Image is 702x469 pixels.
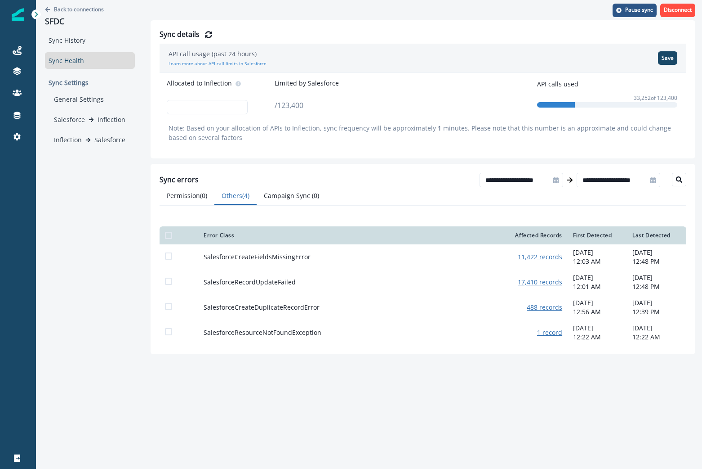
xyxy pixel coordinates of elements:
[527,303,562,311] button: 488 records
[169,60,267,67] a: Learn more about API call limits in Salesforce
[54,135,82,144] p: Inflection
[573,324,622,333] p: [DATE]
[632,257,681,266] p: 12:48 PM
[632,282,681,291] p: 12:48 PM
[45,52,135,69] div: Sync Health
[169,123,677,142] p: Note: Based on your allocation of APIs to Inflection, sync frequency will be approximately minute...
[54,5,104,13] p: Back to connections
[45,74,135,91] p: Sync Settings
[167,78,232,88] p: Allocated to Inflection
[573,257,622,266] p: 12:03 AM
[573,298,622,307] p: [DATE]
[500,232,562,239] div: Affected Records
[45,5,104,13] button: Go back
[204,253,428,262] p: SalesforceCreateFieldsMissingError
[573,232,622,239] div: First Detected
[54,115,85,124] p: Salesforce
[275,100,303,114] p: / 123,400
[573,282,622,291] p: 12:01 AM
[169,49,267,59] p: API call usage (past 24 hours)
[632,273,681,282] p: [DATE]
[45,32,135,49] div: Sync History
[664,7,692,13] p: Disconnect
[214,187,257,205] button: Others ( 4 )
[632,307,681,316] p: 12:39 PM
[573,333,622,342] p: 12:22 AM
[518,278,562,286] button: 17,410 records
[438,124,441,132] span: 1
[160,187,214,205] button: Permission ( 0 )
[632,324,681,333] p: [DATE]
[632,232,681,239] div: Last Detected
[537,79,578,89] p: API calls used
[45,17,135,27] p: SFDC
[573,307,622,316] p: 12:56 AM
[204,303,428,312] p: SalesforceCreateDuplicateRecordError
[160,30,200,39] h2: Sync details
[660,4,695,17] button: Disconnect
[537,328,562,337] button: 1 record
[634,94,677,102] p: 33,252 of 123,400
[160,176,199,184] h2: Sync errors
[203,29,214,40] button: Refresh Details
[204,232,489,239] div: Error Class
[12,8,24,21] img: Inflection
[632,298,681,307] p: [DATE]
[257,187,326,205] button: Campaign Sync ( 0 )
[632,248,681,257] p: [DATE]
[672,173,686,186] button: Search
[204,278,428,287] p: SalesforceRecordUpdateFailed
[50,91,135,108] div: General Settings
[632,333,681,342] p: 12:22 AM
[204,328,428,337] p: SalesforceResourceNotFoundException
[518,253,562,261] button: 11,422 records
[625,7,653,13] p: Pause sync
[613,4,657,17] button: Pause sync
[94,135,125,144] p: Salesforce
[573,248,622,257] p: [DATE]
[658,51,677,65] button: Save
[275,78,339,88] p: Limited by Salesforce
[573,273,622,282] p: [DATE]
[98,115,125,124] p: Inflection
